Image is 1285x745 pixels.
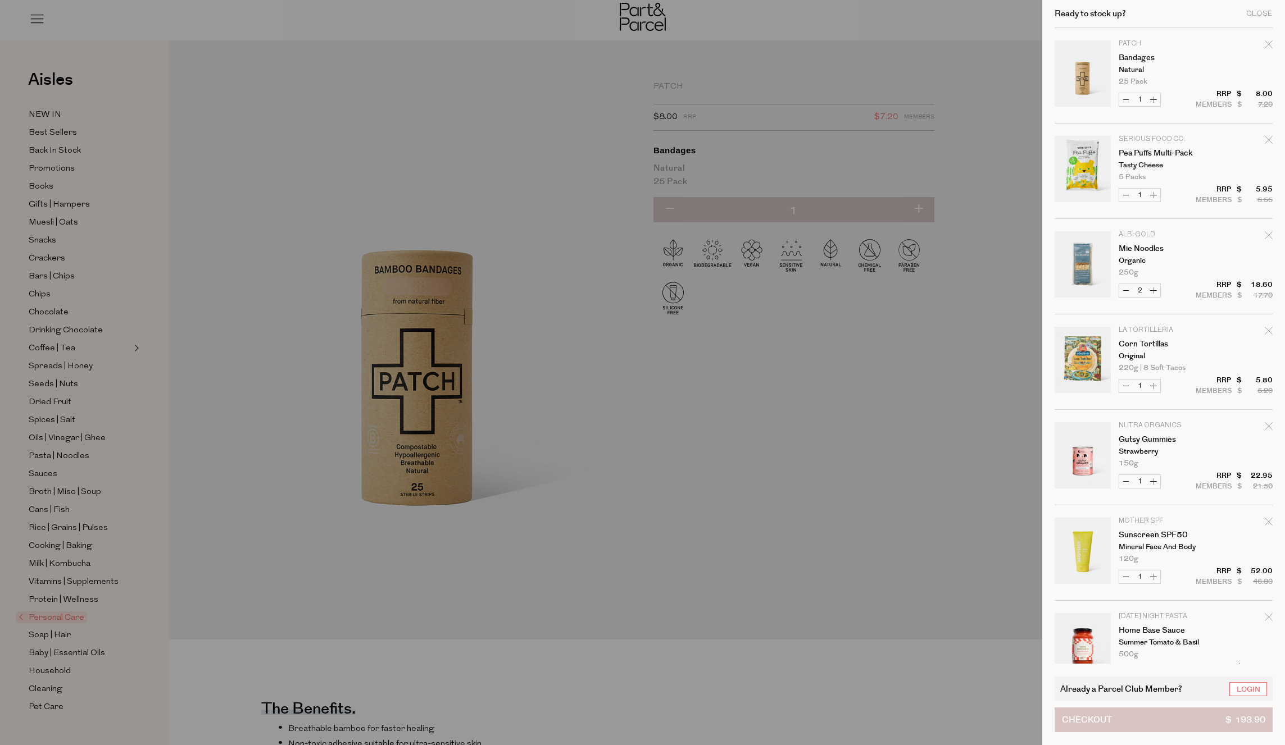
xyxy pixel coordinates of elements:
[1119,78,1147,85] span: 25 pack
[1055,707,1273,732] button: Checkout$ 193.90
[1133,189,1147,202] input: QTY Pea Puffs Multi-Pack
[1246,10,1273,17] div: Close
[1119,40,1206,47] p: Patch
[1229,682,1267,696] a: Login
[1265,516,1273,531] div: Remove Sunscreen SPF50
[1133,284,1147,297] input: QTY Mie Noodles
[1265,134,1273,149] div: Remove Pea Puffs Multi-Pack
[1060,682,1182,695] span: Already a Parcel Club Member?
[1119,54,1206,62] a: Bandages
[1119,436,1206,444] a: Gutsy Gummies
[1119,162,1206,169] p: Tasty Cheese
[1119,173,1146,181] span: 5 Packs
[1119,340,1206,348] a: Corn Tortillas
[1119,518,1206,524] p: Mother SPF
[1119,245,1206,253] a: Mie Noodles
[1265,421,1273,436] div: Remove Gutsy Gummies
[1119,269,1138,276] span: 250g
[1265,39,1273,54] div: Remove Bandages
[1225,708,1265,732] span: $ 193.90
[1119,543,1206,551] p: Mineral Face and Body
[1119,364,1186,372] span: 220g | 8 Soft Tacos
[1119,627,1206,634] a: Home Base Sauce
[1265,611,1273,627] div: Remove Home Base Sauce
[1119,327,1206,333] p: La Tortilleria
[1265,230,1273,245] div: Remove Mie Noodles
[1119,531,1206,539] a: Sunscreen SPF50
[1133,93,1147,106] input: QTY Bandages
[1119,460,1138,467] span: 150g
[1133,570,1147,583] input: QTY Sunscreen SPF50
[1119,66,1206,74] p: Natural
[1119,257,1206,264] p: Organic
[1119,448,1206,455] p: Strawberry
[1119,353,1206,360] p: Original
[1119,651,1138,658] span: 500g
[1119,149,1206,157] a: Pea Puffs Multi-Pack
[1055,10,1126,18] h2: Ready to stock up?
[1119,136,1206,143] p: Serious Food Co.
[1133,380,1147,392] input: QTY Corn Tortillas
[1119,555,1138,563] span: 120g
[1119,422,1206,429] p: Nutra Organics
[1265,325,1273,340] div: Remove Corn Tortillas
[1133,475,1147,488] input: QTY Gutsy Gummies
[1119,639,1206,646] p: Summer Tomato & Basil
[1062,708,1112,732] span: Checkout
[1119,613,1206,620] p: [DATE] Night Pasta
[1119,231,1206,238] p: Alb-Gold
